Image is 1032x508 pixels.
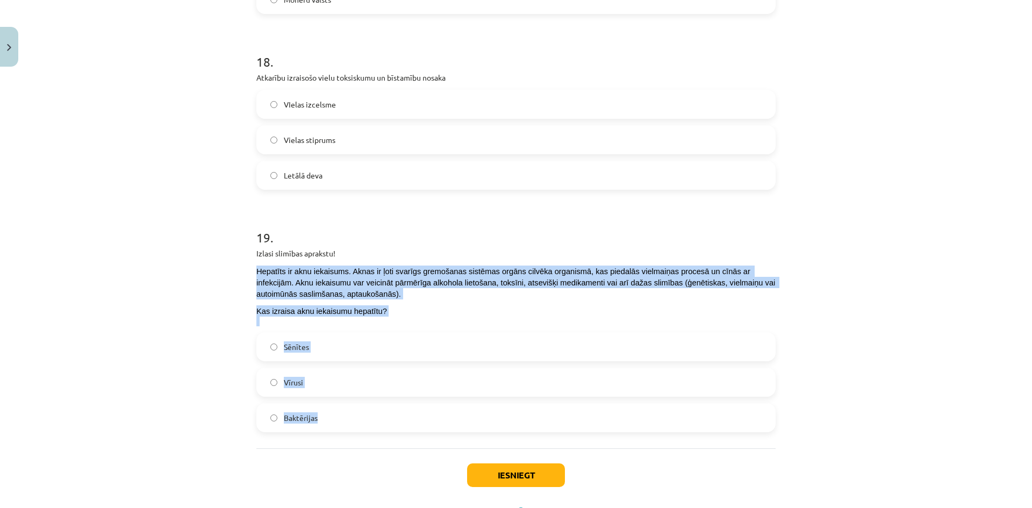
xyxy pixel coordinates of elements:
input: Letālā deva [270,172,277,179]
span: Vielas stiprums [284,134,335,146]
p: Izlasi slimības aprakstu! [256,248,776,259]
span: Letālā deva [284,170,322,181]
h1: 18 . [256,35,776,69]
span: Vīrusi [284,377,303,388]
span: Hepatīts ir aknu iekaisums. Aknas ir ļoti svarīgs gremošanas sistēmas orgāns cilvēka organismā, k... [256,267,777,298]
button: Iesniegt [467,463,565,487]
span: VIelas izcelsme [284,99,336,110]
span: Sēnītes [284,341,309,353]
p: Atkarību izraisošo vielu toksiskumu un bīstamību nosaka [256,72,776,83]
h1: 19 . [256,211,776,245]
input: Sēnītes [270,344,277,350]
img: icon-close-lesson-0947bae3869378f0d4975bcd49f059093ad1ed9edebbc8119c70593378902aed.svg [7,44,11,51]
input: VIelas izcelsme [270,101,277,108]
span: Kas izraisa aknu iekaisumu hepatītu? [256,307,387,316]
input: Baktērijas [270,414,277,421]
input: Vielas stiprums [270,137,277,144]
span: Baktērijas [284,412,318,424]
input: Vīrusi [270,379,277,386]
